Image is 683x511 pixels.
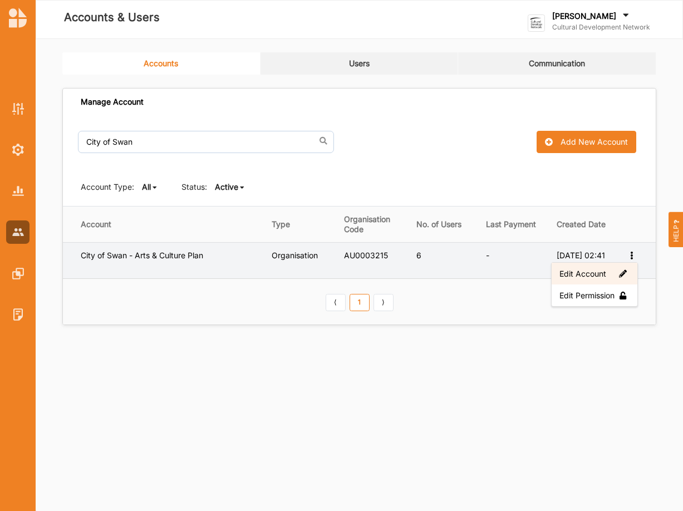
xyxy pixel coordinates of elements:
div: City of Swan - Arts & Culture Plan [81,250,256,261]
button: Add New Account [537,131,636,153]
a: Accounts & Users [6,220,30,244]
input: Search by name / email [78,131,334,153]
b: Active [215,182,238,191]
strong: Type [272,219,328,229]
img: System Settings [12,144,24,156]
img: Features [12,268,24,279]
div: Pagination Navigation [323,292,395,311]
div: Add New Account [561,137,628,147]
label: Accounts & Users [64,8,160,27]
div: 6 [416,250,470,261]
label: [PERSON_NAME] [552,11,616,21]
a: 1 [350,294,370,312]
div: Organisation [272,250,328,261]
div: [DATE] 02:41 PM [557,250,611,271]
strong: Account [81,219,111,229]
img: System Reports [12,186,24,195]
div: Status: [181,181,207,193]
a: Users [261,52,459,75]
img: Accounts & Users [12,228,24,235]
a: Activity Settings [6,97,30,120]
label: Edit Account [559,268,630,278]
strong: Organisation Code [344,214,401,234]
a: System Logs [6,303,30,326]
img: logo [9,8,27,28]
img: Activity Settings [12,103,24,115]
label: Cultural Development Network [552,23,650,32]
div: AU0003215 [344,250,401,261]
b: All [142,182,151,191]
strong: Created Date [557,219,611,229]
a: Communication [458,52,656,75]
strong: Last Payment [486,219,541,229]
div: Manage Account [81,97,144,107]
div: Account Type: [81,181,134,193]
img: System Logs [12,308,24,320]
label: Edit Permission [559,290,630,300]
a: System Reports [6,179,30,203]
strong: No. of Users [416,219,470,229]
img: logo [528,14,545,32]
a: Previous item [326,294,346,312]
a: Next item [374,294,394,312]
a: Accounts [62,52,261,75]
div: - [486,250,541,261]
a: Features [6,262,30,285]
a: System Settings [6,138,30,161]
